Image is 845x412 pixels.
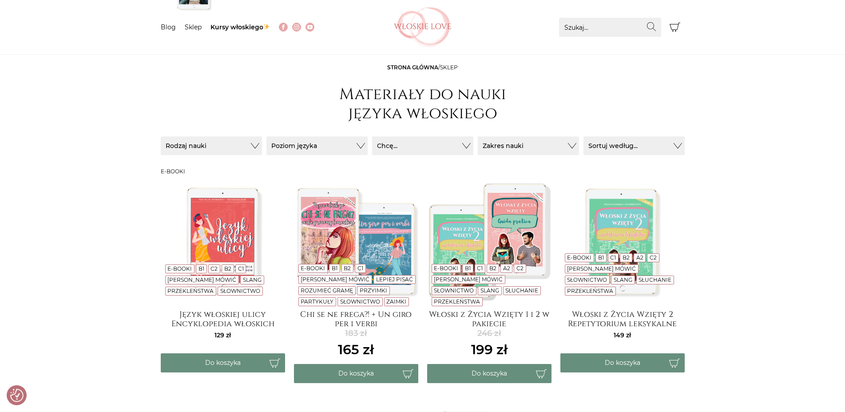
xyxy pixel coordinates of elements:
[167,265,192,272] a: E-booki
[332,265,337,272] a: B1
[387,64,438,71] a: Strona główna
[357,265,363,272] a: C1
[636,254,643,261] a: A2
[480,287,499,294] a: Slang
[161,353,285,372] button: Do koszyka
[161,310,285,328] a: Język włoskiej ulicy Encyklopedia włoskich wulgaryzmów
[614,276,632,283] a: Slang
[263,24,270,30] img: ✨
[583,136,685,155] button: Sortuj według...
[185,23,202,31] a: Sklep
[301,276,369,283] a: [PERSON_NAME] mówić
[386,298,406,305] a: Zaimki
[372,136,473,155] button: Chcę...
[294,310,418,328] a: Chi se ne frega?! + Un giro per i verbi
[214,331,231,339] span: 129
[338,328,374,340] del: 183
[477,265,483,272] a: C1
[434,265,458,272] a: E-booki
[224,265,231,272] a: B2
[434,298,480,305] a: Przekleństwa
[471,340,508,360] ins: 199
[434,276,503,283] a: [PERSON_NAME] mówić
[478,136,579,155] button: Zakres nauki
[434,287,474,294] a: Słownictwo
[167,276,236,283] a: [PERSON_NAME] mówić
[210,265,218,272] a: C2
[650,254,657,261] a: C2
[334,85,512,123] h1: Materiały do nauki języka włoskiego
[210,23,270,31] a: Kursy włoskiego
[344,265,351,272] a: B2
[167,288,214,294] a: Przekleństwa
[598,254,604,261] a: B1
[394,7,452,47] img: Włoskielove
[560,353,685,372] button: Do koszyka
[238,265,244,272] a: C1
[294,364,418,383] button: Do koszyka
[471,328,508,340] del: 246
[360,287,387,294] a: Przyimki
[567,276,607,283] a: Słownictwo
[301,298,333,305] a: Partykuły
[427,310,551,328] a: Włoski z Życia Wzięty 1 i 2 w pakiecie
[243,276,262,283] a: Slang
[666,18,685,37] button: Koszyk
[639,276,671,283] a: Słuchanie
[503,265,510,272] a: A2
[198,265,204,272] a: B1
[489,265,496,272] a: B2
[427,364,551,383] button: Do koszyka
[301,287,353,294] a: Rozumieć gramę
[220,288,260,294] a: Słownictwo
[266,136,368,155] button: Poziom języka
[301,265,325,272] a: E-booki
[610,254,616,261] a: C1
[505,287,538,294] a: Słuchanie
[614,331,631,339] span: 149
[516,265,524,272] a: C2
[340,298,380,305] a: Słownictwo
[338,340,374,360] ins: 165
[161,168,685,175] h3: E-booki
[567,288,613,294] a: Przekleństwa
[10,389,24,402] button: Preferencje co do zgód
[387,64,458,71] span: /
[161,23,176,31] a: Blog
[559,18,661,37] input: Szukaj...
[567,254,591,261] a: E-booki
[376,276,413,283] a: Lepiej pisać
[440,64,458,71] span: sklep
[161,136,262,155] button: Rodzaj nauki
[560,310,685,328] a: Włoski z Życia Wzięty 2 Repetytorium leksykalne
[567,265,636,272] a: [PERSON_NAME] mówić
[623,254,630,261] a: B2
[465,265,471,272] a: B1
[10,389,24,402] img: Revisit consent button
